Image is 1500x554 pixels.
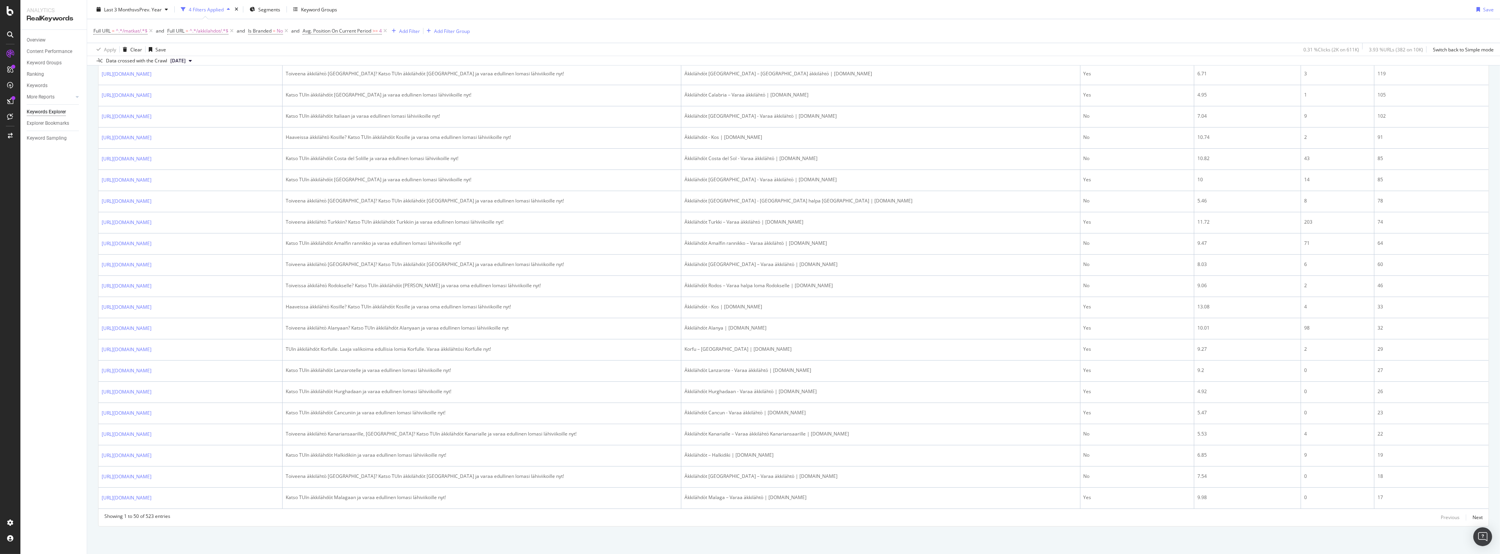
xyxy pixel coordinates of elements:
div: Katso TUIn äkkilähdöt Amalfin rannikko ja varaa edullinen lomasi lähiviikoille nyt! [286,240,678,247]
div: 3.93 % URLs ( 382 on 10K ) [1369,46,1423,53]
div: Toiveena äkkilähtö [GEOGRAPHIC_DATA]? Katso TUIn äkkilähdöt [GEOGRAPHIC_DATA] ja varaa edullinen ... [286,70,678,77]
div: 4 [1304,303,1371,310]
button: Segments [246,3,283,16]
div: Yes [1084,409,1191,416]
div: 6 [1304,261,1371,268]
div: Haaveissa äkkilähtö Kosille? Katso TUIn äkkilähdöt Kosille ja varaa oma edullinen lomasi lähiviik... [286,134,678,141]
div: 9.98 [1197,494,1297,501]
div: Toiveena äkkilähtö [GEOGRAPHIC_DATA]? Katso TUIn äkkilähdöt [GEOGRAPHIC_DATA] ja varaa edullinen ... [286,261,678,268]
a: More Reports [27,93,73,101]
div: 26 [1378,388,1485,395]
div: No [1084,134,1191,141]
a: [URL][DOMAIN_NAME] [102,282,151,290]
div: Toiveena äkkilähtö [GEOGRAPHIC_DATA]? Katso TUIn äkkilähdöt [GEOGRAPHIC_DATA] ja varaa edullinen ... [286,473,678,480]
div: Data crossed with the Crawl [106,57,167,64]
div: 14 [1304,176,1371,183]
div: 9.27 [1197,346,1297,353]
div: Haaveissa äkkilähtö Kosille? Katso TUIn äkkilähdöt Kosille ja varaa oma edullinen lomasi lähiviik... [286,303,678,310]
button: Apply [93,43,116,56]
a: [URL][DOMAIN_NAME] [102,70,151,78]
a: Overview [27,36,81,44]
div: 6.85 [1197,452,1297,459]
div: Keyword Sampling [27,134,67,142]
div: Äkkilähdöt [GEOGRAPHIC_DATA] - Varaa äkkilähtö | [DOMAIN_NAME] [684,113,1077,120]
div: 0 [1304,367,1371,374]
div: Korfu – [GEOGRAPHIC_DATA] | [DOMAIN_NAME] [684,346,1077,353]
div: 8.03 [1197,261,1297,268]
div: Save [155,46,166,53]
button: Save [1473,3,1494,16]
div: Yes [1084,494,1191,501]
button: Save [146,43,166,56]
a: [URL][DOMAIN_NAME] [102,473,151,481]
div: Äkkilähdöt Costa del Sol - Varaa äkkilähtö | [DOMAIN_NAME] [684,155,1077,162]
div: 102 [1378,113,1485,120]
div: Toiveena äkkilähtö Alanyaan? Katso TUIn äkkilähdöt Alanyaan ja varaa edullinen lomasi lähiviikoil... [286,324,678,332]
span: Last 3 Months [104,6,135,13]
div: Katso TUIn äkkilähdöt Hurghadaan ja varaa edullinen lomasi lähiviikoille nyt! [286,388,678,395]
div: Äkkilähdöt Rodos – Varaa halpa loma Rodokselle | [DOMAIN_NAME] [684,282,1077,289]
div: 10.01 [1197,324,1297,332]
div: 71 [1304,240,1371,247]
button: 4 Filters Applied [178,3,233,16]
div: 9.2 [1197,367,1297,374]
a: Keyword Groups [27,59,81,67]
div: No [1084,473,1191,480]
div: Katso TUIn äkkilähdöt [GEOGRAPHIC_DATA] ja varaa edullinen lomasi lähiviikoille nyt! [286,176,678,183]
div: Katso TUIn äkkilähdöt Halkidikiin ja varaa edullinen lomasi lähiviikoille nyt! [286,452,678,459]
div: 32 [1378,324,1485,332]
button: Add Filter Group [423,26,470,36]
div: 29 [1378,346,1485,353]
div: 2 [1304,134,1371,141]
button: Keyword Groups [290,3,340,16]
div: Äkkilähdöt Lanzarote - Varaa äkkilähtö | [DOMAIN_NAME] [684,367,1077,374]
div: Keyword Groups [301,6,337,13]
div: Äkkilähdöt Hurghadaan - Varaa äkkilähtö | [DOMAIN_NAME] [684,388,1077,395]
div: No [1084,430,1191,437]
a: Keywords [27,82,81,90]
div: 10.82 [1197,155,1297,162]
div: 0 [1304,473,1371,480]
a: Keywords Explorer [27,108,81,116]
a: [URL][DOMAIN_NAME] [102,494,151,502]
button: Clear [120,43,142,56]
div: Yes [1084,324,1191,332]
div: No [1084,452,1191,459]
div: 4.92 [1197,388,1297,395]
a: [URL][DOMAIN_NAME] [102,409,151,417]
a: Keyword Sampling [27,134,81,142]
div: times [233,5,240,13]
div: No [1084,282,1191,289]
div: 0 [1304,388,1371,395]
div: 13.08 [1197,303,1297,310]
span: Is Branded [248,27,272,34]
div: 119 [1378,70,1485,77]
span: Avg. Position On Current Period [303,27,371,34]
div: Katso TUIn äkkilähdöt Lanzarotelle ja varaa edullinen lomasi lähiviikoille nyt! [286,367,678,374]
span: Full URL [93,27,111,34]
div: Yes [1084,346,1191,353]
div: Keywords [27,82,47,90]
span: = [112,27,115,34]
div: 33 [1378,303,1485,310]
div: Katso TUIn äkkilähdöt [GEOGRAPHIC_DATA] ja varaa edullinen lomasi lähiviikoille nyt! [286,91,678,98]
div: Next [1473,514,1483,521]
div: Yes [1084,70,1191,77]
button: Last 3 MonthsvsPrev. Year [93,3,171,16]
span: 2025 Aug. 8th [170,57,186,64]
div: and [156,27,164,34]
div: Katso TUIn äkkilähdöt Costa del Solille ja varaa edullinen lomasi lähiviikoille nyt! [286,155,678,162]
a: [URL][DOMAIN_NAME] [102,155,151,163]
div: Äkkilähdöt – Halkidiki | [DOMAIN_NAME] [684,452,1077,459]
div: 85 [1378,176,1485,183]
div: 203 [1304,219,1371,226]
div: Overview [27,36,46,44]
div: 8 [1304,197,1371,204]
div: 0 [1304,409,1371,416]
div: 7.54 [1197,473,1297,480]
a: [URL][DOMAIN_NAME] [102,219,151,226]
div: RealKeywords [27,14,80,23]
div: Yes [1084,219,1191,226]
div: 17 [1378,494,1485,501]
div: 11.72 [1197,219,1297,226]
